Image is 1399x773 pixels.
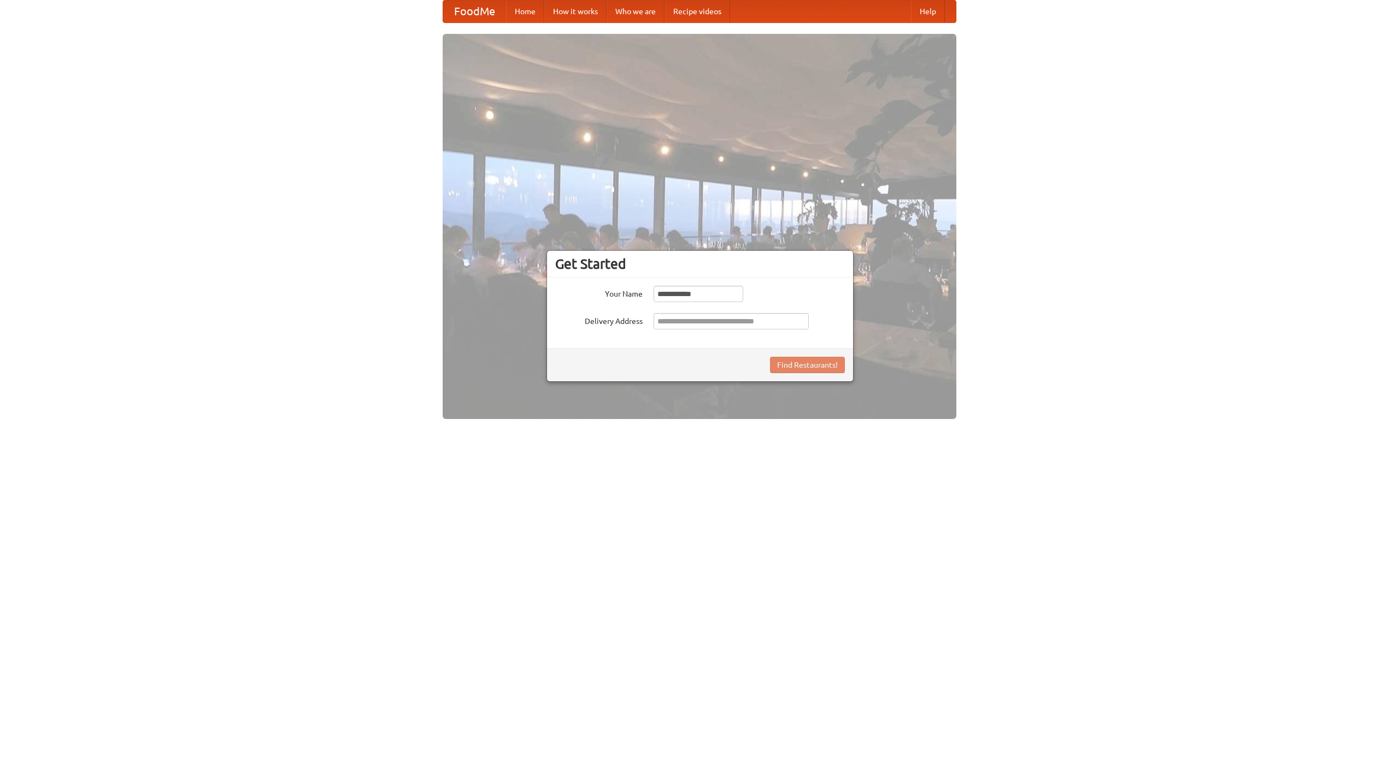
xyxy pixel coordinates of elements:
button: Find Restaurants! [770,357,845,373]
a: Home [506,1,544,22]
label: Delivery Address [555,313,643,327]
a: Who we are [607,1,665,22]
label: Your Name [555,286,643,299]
a: Help [911,1,945,22]
h3: Get Started [555,256,845,272]
a: Recipe videos [665,1,730,22]
a: FoodMe [443,1,506,22]
a: How it works [544,1,607,22]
